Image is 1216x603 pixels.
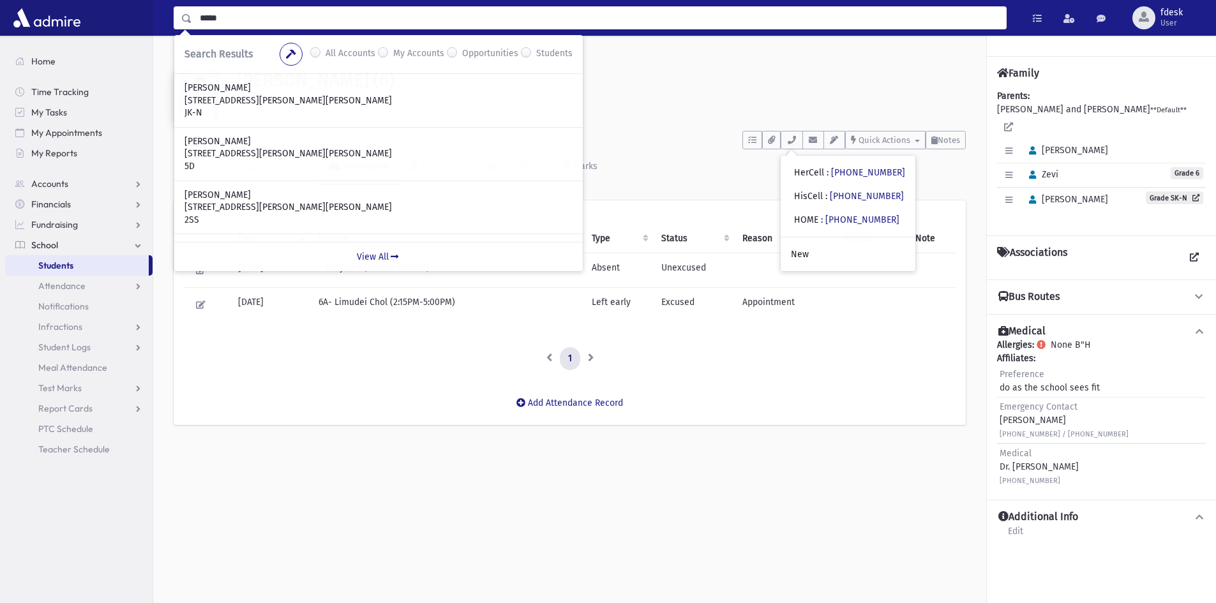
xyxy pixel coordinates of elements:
[859,135,910,145] span: Quick Actions
[38,362,107,373] span: Meal Attendance
[1000,400,1129,440] div: [PERSON_NAME]
[938,135,960,145] span: Notes
[184,82,573,119] a: [PERSON_NAME] [STREET_ADDRESS][PERSON_NAME][PERSON_NAME] JK-N
[5,235,153,255] a: School
[174,149,236,185] a: Activity
[31,86,89,98] span: Time Tracking
[184,189,573,202] p: [PERSON_NAME]
[5,102,153,123] a: My Tasks
[1023,145,1108,156] span: [PERSON_NAME]
[831,167,905,178] a: [PHONE_NUMBER]
[38,321,82,332] span: Infractions
[5,337,153,357] a: Student Logs
[571,161,597,172] div: Marks
[38,301,89,312] span: Notifications
[184,160,573,173] p: 5D
[38,443,110,455] span: Teacher Schedule
[997,338,1206,489] div: None B"H
[830,191,904,202] a: [PHONE_NUMBER]
[794,166,905,179] div: HerCell
[584,288,653,322] td: Left early
[230,288,311,322] td: [DATE]
[5,214,153,235] a: Fundraising
[845,131,926,149] button: Quick Actions
[31,198,71,210] span: Financials
[38,260,73,271] span: Students
[5,255,149,276] a: Students
[192,6,1006,29] input: Search
[1000,430,1129,438] small: [PHONE_NUMBER] / [PHONE_NUMBER]
[31,219,78,230] span: Fundraising
[560,347,580,370] a: 1
[997,91,1030,101] b: Parents:
[174,52,220,63] a: Students
[794,190,904,203] div: HisCell
[184,135,573,148] p: [PERSON_NAME]
[794,213,899,227] div: HOME
[184,201,573,214] p: [STREET_ADDRESS][PERSON_NAME][PERSON_NAME]
[508,392,631,415] button: Add Attendance Record
[1023,169,1058,180] span: Zevi
[462,47,518,62] label: Opportunities
[997,290,1206,304] button: Bus Routes
[237,96,966,108] h6: 8 Mortimer Court [PERSON_NAME]
[184,107,573,119] p: JK-N
[184,147,573,160] p: [STREET_ADDRESS][PERSON_NAME][PERSON_NAME]
[5,276,153,296] a: Attendance
[31,147,77,159] span: My Reports
[5,316,153,337] a: Infractions
[184,189,573,227] a: [PERSON_NAME] [STREET_ADDRESS][PERSON_NAME][PERSON_NAME] 2SS
[997,325,1206,338] button: Medical
[997,89,1206,225] div: [PERSON_NAME] and [PERSON_NAME]
[821,214,823,225] span: :
[1000,477,1060,485] small: [PHONE_NUMBER]
[5,174,153,194] a: Accounts
[998,510,1078,524] h4: Additional Info
[997,67,1039,79] h4: Family
[184,48,253,60] span: Search Results
[997,353,1035,364] b: Affiliates:
[38,280,86,292] span: Attendance
[191,295,210,314] button: Edit
[311,288,585,322] td: 6A- Limudei Chol (2:15PM-5:00PM)
[584,253,653,288] td: Absent
[10,5,84,31] img: AdmirePro
[997,510,1206,524] button: Additional Info
[5,296,153,316] a: Notifications
[926,131,966,149] button: Notes
[174,70,225,121] img: +GigP8=
[735,288,834,322] td: Appointment
[5,398,153,419] a: Report Cards
[825,214,899,225] a: [PHONE_NUMBER]
[654,224,735,253] th: Status: activate to sort column ascending
[38,403,93,414] span: Report Cards
[31,107,67,118] span: My Tasks
[584,224,653,253] th: Type: activate to sort column ascending
[735,224,834,253] th: Reason: activate to sort column ascending
[38,382,82,394] span: Test Marks
[654,253,735,288] td: Unexcused
[998,325,1046,338] h4: Medical
[5,419,153,439] a: PTC Schedule
[1023,194,1108,205] span: [PERSON_NAME]
[184,135,573,173] a: [PERSON_NAME] [STREET_ADDRESS][PERSON_NAME][PERSON_NAME] 5D
[38,341,91,353] span: Student Logs
[174,51,220,70] nav: breadcrumb
[184,214,573,227] p: 2SS
[1183,246,1206,269] a: View all Associations
[1160,8,1183,18] span: fdesk
[536,47,573,62] label: Students
[5,439,153,459] a: Teacher Schedule
[1000,401,1077,412] span: Emergency Contact
[827,167,829,178] span: :
[5,357,153,378] a: Meal Attendance
[654,288,735,322] td: Excused
[1171,167,1203,179] span: Grade 6
[1000,447,1079,487] div: Dr. [PERSON_NAME]
[5,143,153,163] a: My Reports
[5,194,153,214] a: Financials
[1000,368,1100,394] div: do as the school sees fit
[237,70,966,91] h1: [PERSON_NAME] (6)
[1000,369,1044,380] span: Preference
[393,47,444,62] label: My Accounts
